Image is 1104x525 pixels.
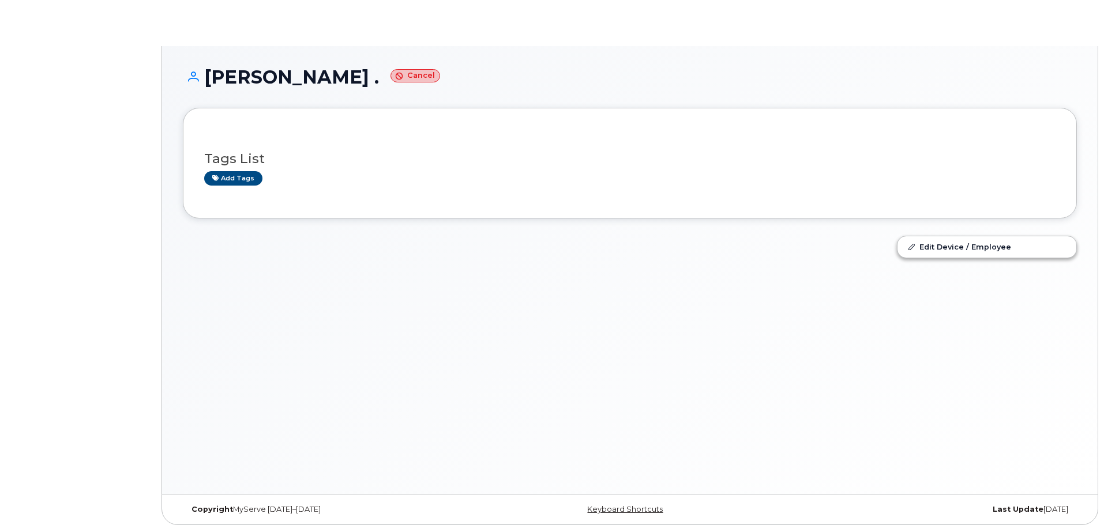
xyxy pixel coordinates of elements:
strong: Copyright [191,505,233,513]
a: Add tags [204,171,262,186]
h1: [PERSON_NAME] . [183,67,1077,87]
div: MyServe [DATE]–[DATE] [183,505,481,514]
h3: Tags List [204,152,1056,166]
a: Edit Device / Employee [898,236,1076,257]
small: Cancel [390,69,440,82]
a: Keyboard Shortcuts [587,505,663,513]
strong: Last Update [993,505,1043,513]
div: [DATE] [779,505,1077,514]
